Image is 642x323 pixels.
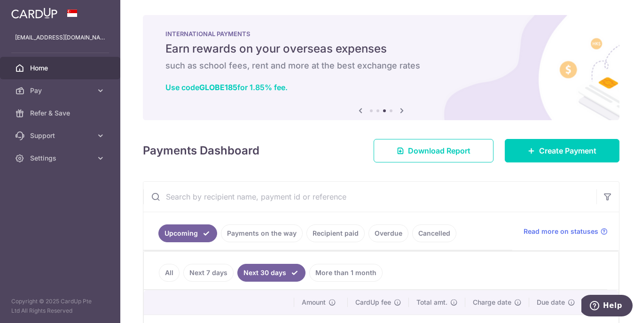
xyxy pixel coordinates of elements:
span: Total amt. [416,298,447,307]
a: Use codeGLOBE185for 1.85% fee. [165,83,288,92]
a: More than 1 month [309,264,383,282]
b: GLOBE185 [199,83,237,92]
h5: Earn rewards on your overseas expenses [165,41,597,56]
span: CardUp fee [355,298,391,307]
a: Payments on the way [221,224,303,242]
a: Upcoming [158,224,217,242]
span: Support [30,131,92,140]
h4: Payments Dashboard [143,142,259,159]
span: Home [30,63,92,73]
span: Pay [30,86,92,95]
span: Due date [537,298,565,307]
a: Recipient paid [306,224,365,242]
span: Download Report [408,145,470,156]
span: Settings [30,154,92,163]
a: Next 30 days [237,264,305,282]
span: Refer & Save [30,108,92,118]
input: Search by recipient name, payment id or reference [143,182,596,212]
a: Download Report [374,139,493,162]
img: International Payment Banner [143,15,619,120]
th: Payment details [80,290,294,315]
h6: such as school fees, rent and more at the best exchange rates [165,60,597,71]
span: Read more on statuses [524,227,598,236]
a: Cancelled [412,224,456,242]
a: All [159,264,180,282]
a: Read more on statuses [524,227,608,236]
span: Create Payment [539,145,596,156]
span: Charge date [473,298,511,307]
a: Create Payment [505,139,619,162]
p: [EMAIL_ADDRESS][DOMAIN_NAME] [15,33,105,42]
img: CardUp [11,8,57,19]
a: Overdue [368,224,408,242]
p: INTERNATIONAL PAYMENTS [165,30,597,38]
span: Amount [302,298,326,307]
iframe: Opens a widget where you can find more information [581,295,633,318]
a: Next 7 days [183,264,234,282]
